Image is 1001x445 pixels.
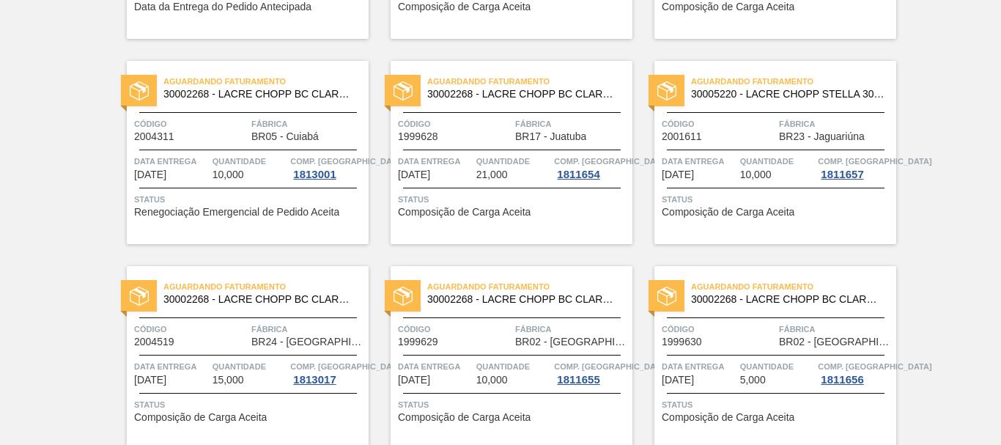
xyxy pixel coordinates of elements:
[691,294,884,305] span: 30002268 - LACRE CHOPP BC CLARO AF IN65
[213,359,287,374] span: Quantidade
[427,89,621,100] span: 30002268 - LACRE CHOPP BC CLARO AF IN65
[134,117,248,131] span: Código
[290,359,404,374] span: Comp. Carga
[515,322,629,336] span: Fábrica
[515,336,629,347] span: BR02 - Sergipe
[134,359,209,374] span: Data entrega
[476,169,508,180] span: 21,000
[657,81,676,100] img: status
[130,287,149,306] img: status
[818,169,866,180] div: 1811657
[476,375,508,386] span: 10,000
[163,89,357,100] span: 30002268 - LACRE CHOPP BC CLARO AF IN65
[691,89,884,100] span: 30005220 - LACRE CHOPP STELLA 30L IN65
[134,154,209,169] span: Data entrega
[476,154,551,169] span: Quantidade
[662,192,893,207] span: Status
[662,207,794,218] span: Composição de Carga Aceita
[398,207,531,218] span: Composição de Carga Aceita
[515,131,586,142] span: BR17 - Juatuba
[779,117,893,131] span: Fábrica
[691,74,896,89] span: Aguardando Faturamento
[134,207,339,218] span: Renegociação Emergencial de Pedido Aceita
[398,154,473,169] span: Data entrega
[134,336,174,347] span: 2004519
[398,336,438,347] span: 1999629
[398,192,629,207] span: Status
[818,359,931,374] span: Comp. Carga
[290,154,404,169] span: Comp. Carga
[398,397,629,412] span: Status
[398,322,511,336] span: Código
[554,374,602,386] div: 1811655
[818,154,931,169] span: Comp. Carga
[554,154,629,180] a: Comp. [GEOGRAPHIC_DATA]1811654
[818,374,866,386] div: 1811656
[657,287,676,306] img: status
[290,359,365,386] a: Comp. [GEOGRAPHIC_DATA]1813017
[369,61,632,244] a: statusAguardando Faturamento30002268 - LACRE CHOPP BC CLARO AF IN65Código1999628FábricaBR17 - Jua...
[779,322,893,336] span: Fábrica
[398,131,438,142] span: 1999628
[134,412,267,423] span: Composição de Carga Aceita
[554,359,668,374] span: Comp. Carga
[740,169,772,180] span: 10,000
[554,154,668,169] span: Comp. Carga
[427,294,621,305] span: 30002268 - LACRE CHOPP BC CLARO AF IN65
[251,322,365,336] span: Fábrica
[398,375,430,386] span: 29/09/2025
[398,1,531,12] span: Composição de Carga Aceita
[662,1,794,12] span: Composição de Carga Aceita
[134,397,365,412] span: Status
[163,294,357,305] span: 30002268 - LACRE CHOPP BC CLARO AF IN65
[632,61,896,244] a: statusAguardando Faturamento30005220 - LACRE CHOPP STELLA 30L IN65Código2001611FábricaBR23 - Jagu...
[398,412,531,423] span: Composição de Carga Aceita
[394,81,413,100] img: status
[818,359,893,386] a: Comp. [GEOGRAPHIC_DATA]1811656
[740,359,815,374] span: Quantidade
[662,169,694,180] span: 22/09/2025
[290,374,339,386] div: 1813017
[398,169,430,180] span: 22/09/2025
[662,375,694,386] span: 29/09/2025
[213,154,287,169] span: Quantidade
[691,279,896,294] span: Aguardando Faturamento
[662,322,775,336] span: Código
[130,81,149,100] img: status
[554,169,602,180] div: 1811654
[476,359,551,374] span: Quantidade
[394,287,413,306] img: status
[740,154,815,169] span: Quantidade
[134,131,174,142] span: 2004311
[134,375,166,386] span: 23/09/2025
[290,169,339,180] div: 1813001
[134,1,311,12] span: Data da Entrega do Pedido Antecipada
[427,74,632,89] span: Aguardando Faturamento
[134,192,365,207] span: Status
[398,117,511,131] span: Código
[662,412,794,423] span: Composição de Carga Aceita
[740,375,766,386] span: 5,000
[213,169,244,180] span: 10,000
[134,169,166,180] span: 21/09/2025
[662,117,775,131] span: Código
[662,359,736,374] span: Data entrega
[213,375,244,386] span: 15,000
[515,117,629,131] span: Fábrica
[779,336,893,347] span: BR02 - Sergipe
[427,279,632,294] span: Aguardando Faturamento
[251,131,319,142] span: BR05 - Cuiabá
[134,322,248,336] span: Código
[662,131,702,142] span: 2001611
[251,336,365,347] span: BR24 - Ponta Grossa
[290,154,365,180] a: Comp. [GEOGRAPHIC_DATA]1813001
[163,74,369,89] span: Aguardando Faturamento
[662,336,702,347] span: 1999630
[163,279,369,294] span: Aguardando Faturamento
[662,154,736,169] span: Data entrega
[105,61,369,244] a: statusAguardando Faturamento30002268 - LACRE CHOPP BC CLARO AF IN65Código2004311FábricaBR05 - Cui...
[818,154,893,180] a: Comp. [GEOGRAPHIC_DATA]1811657
[398,359,473,374] span: Data entrega
[554,359,629,386] a: Comp. [GEOGRAPHIC_DATA]1811655
[251,117,365,131] span: Fábrica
